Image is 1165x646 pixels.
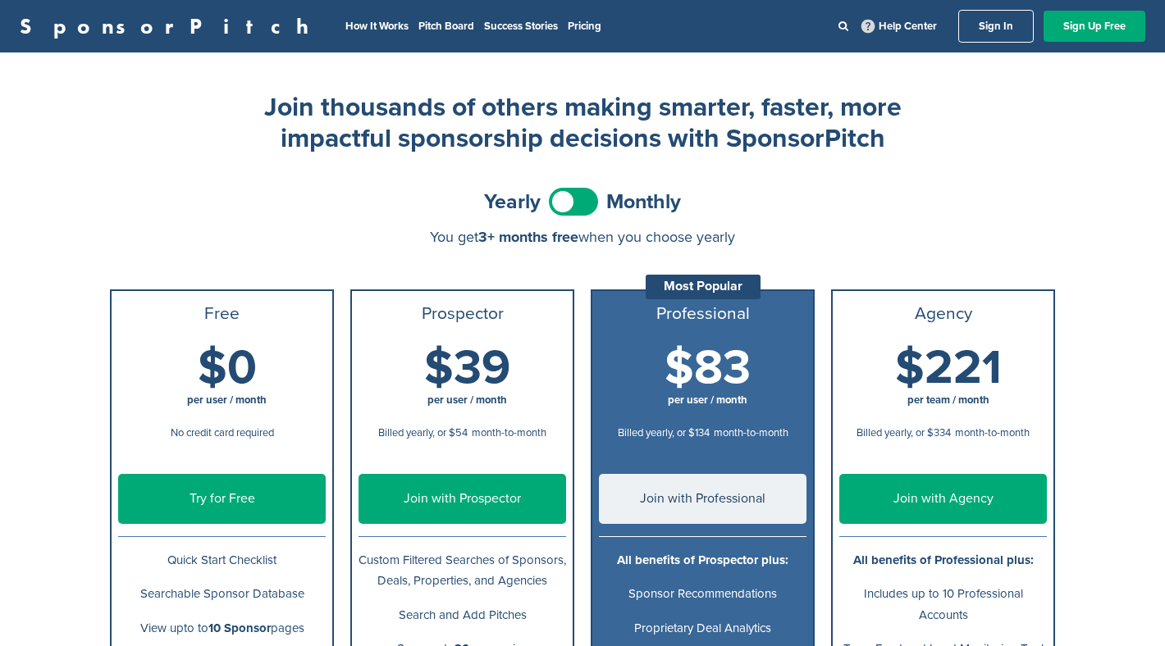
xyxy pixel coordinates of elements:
span: Monthly [606,192,681,212]
a: Join with Professional [599,474,806,524]
a: SponsorPitch [20,16,319,37]
p: Includes up to 10 Professional Accounts [839,584,1047,625]
h3: Agency [839,304,1047,324]
span: per user / month [427,394,507,407]
a: Sign In [958,10,1034,43]
a: Sign Up Free [1044,11,1145,42]
span: month-to-month [955,426,1030,439]
h3: Prospector [359,304,566,324]
h2: Join thousands of others making smarter, faster, more impactful sponsorship decisions with Sponso... [254,92,911,155]
a: Join with Agency [839,474,1047,524]
div: Most Popular [646,275,761,299]
span: per user / month [187,394,267,407]
span: $0 [198,339,257,397]
a: Try for Free [118,474,326,524]
a: Pricing [568,20,601,33]
h3: Free [118,304,326,324]
a: How It Works [345,20,409,33]
p: Search and Add Pitches [359,605,566,626]
a: Join with Prospector [359,474,566,524]
span: month-to-month [472,426,546,439]
b: All benefits of Professional plus: [853,553,1034,567]
span: Yearly [484,192,541,212]
p: Proprietary Deal Analytics [599,618,806,639]
span: per user / month [668,394,747,407]
span: $83 [665,339,751,397]
h3: Professional [599,304,806,324]
a: Success Stories [484,20,558,33]
span: $221 [895,339,1002,397]
span: per team / month [907,394,989,407]
span: 3+ months free [478,228,578,246]
a: Pitch Board [418,20,474,33]
span: Billed yearly, or $134 [618,426,710,439]
span: $39 [424,339,510,397]
p: Custom Filtered Searches of Sponsors, Deals, Properties, and Agencies [359,550,566,591]
span: month-to-month [714,426,788,439]
p: Searchable Sponsor Database [118,584,326,604]
p: Quick Start Checklist [118,550,326,571]
b: 10 Sponsor [208,621,271,635]
p: Sponsor Recommendations [599,584,806,604]
span: No credit card required [171,426,274,439]
div: You get when you choose yearly [110,229,1055,245]
b: All benefits of Prospector plus: [617,553,788,567]
span: Billed yearly, or $334 [857,426,951,439]
p: View upto to pages [118,618,326,639]
span: Billed yearly, or $54 [378,426,468,439]
a: Help Center [858,16,940,36]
